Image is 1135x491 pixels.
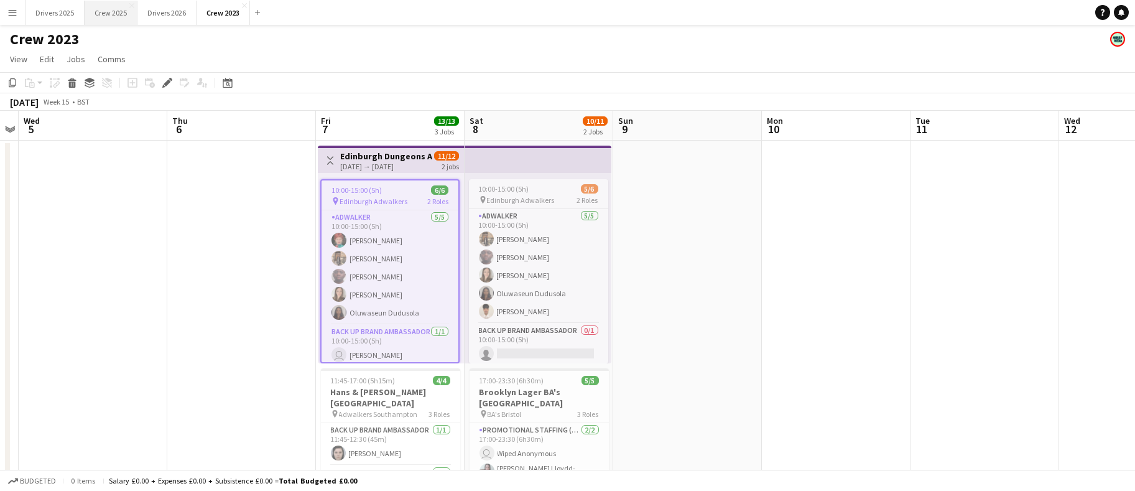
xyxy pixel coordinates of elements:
[10,30,80,49] h1: Crew 2023
[10,54,27,65] span: View
[577,195,598,205] span: 2 Roles
[434,116,459,126] span: 13/13
[470,386,609,409] h3: Brooklyn Lager BA's [GEOGRAPHIC_DATA]
[581,184,598,194] span: 5/6
[765,122,783,136] span: 10
[479,184,529,194] span: 10:00-15:00 (5h)
[578,409,599,419] span: 3 Roles
[915,115,930,126] span: Tue
[616,122,633,136] span: 9
[470,115,483,126] span: Sat
[321,386,460,409] h3: Hans & [PERSON_NAME] [GEOGRAPHIC_DATA]
[767,115,783,126] span: Mon
[339,409,418,419] span: Adwalkers Southampton
[6,474,58,488] button: Budgeted
[434,151,459,161] span: 11/12
[321,115,331,126] span: Fri
[20,477,56,485] span: Budgeted
[340,162,433,171] div: [DATE] → [DATE]
[137,1,197,25] button: Drivers 2026
[340,151,433,162] h3: Edinburgh Dungeons Adwalkers
[22,122,40,136] span: 5
[427,197,448,206] span: 2 Roles
[197,1,250,25] button: Crew 2023
[172,115,188,126] span: Thu
[1064,115,1080,126] span: Wed
[98,54,126,65] span: Comms
[479,376,544,385] span: 17:00-23:30 (6h30m)
[431,185,448,195] span: 6/6
[331,185,382,195] span: 10:00-15:00 (5h)
[488,409,522,419] span: BA's Bristol
[5,51,32,67] a: View
[583,127,607,136] div: 2 Jobs
[429,409,450,419] span: 3 Roles
[1062,122,1080,136] span: 12
[40,54,54,65] span: Edit
[67,54,85,65] span: Jobs
[77,97,90,106] div: BST
[914,122,930,136] span: 11
[320,179,460,363] app-job-card: 10:00-15:00 (5h)6/6 Edinburgh Adwalkers2 RolesAdwalker5/510:00-15:00 (5h)[PERSON_NAME][PERSON_NAM...
[41,97,72,106] span: Week 15
[321,423,460,465] app-card-role: Back Up Brand Ambassador1/111:45-12:30 (45m)[PERSON_NAME]
[279,476,357,485] span: Total Budgeted £0.00
[470,423,609,487] app-card-role: Promotional Staffing (Team Leader)2/217:00-23:30 (6h30m) Wiped Anonymous[PERSON_NAME] Lloydd-[PER...
[25,1,85,25] button: Drivers 2025
[487,195,555,205] span: Edinburgh Adwalkers
[435,127,458,136] div: 3 Jobs
[618,115,633,126] span: Sun
[24,115,40,126] span: Wed
[35,51,59,67] a: Edit
[433,376,450,385] span: 4/4
[469,179,608,363] app-job-card: 10:00-15:00 (5h)5/6 Edinburgh Adwalkers2 RolesAdwalker5/510:00-15:00 (5h)[PERSON_NAME][PERSON_NAM...
[322,325,458,367] app-card-role: Back Up Brand Ambassador1/110:00-15:00 (5h) [PERSON_NAME]
[10,96,39,108] div: [DATE]
[1110,32,1125,47] app-user-avatar: Claire Stewart
[340,197,407,206] span: Edinburgh Adwalkers
[442,161,459,171] div: 2 jobs
[68,476,98,485] span: 0 items
[109,476,357,485] div: Salary £0.00 + Expenses £0.00 + Subsistence £0.00 =
[468,122,483,136] span: 8
[85,1,137,25] button: Crew 2025
[469,324,608,366] app-card-role: Back Up Brand Ambassador0/110:00-15:00 (5h)
[93,51,131,67] a: Comms
[331,376,396,385] span: 11:45-17:00 (5h15m)
[581,376,599,385] span: 5/5
[322,210,458,325] app-card-role: Adwalker5/510:00-15:00 (5h)[PERSON_NAME][PERSON_NAME][PERSON_NAME][PERSON_NAME]Oluwaseun Dudusola
[469,209,608,324] app-card-role: Adwalker5/510:00-15:00 (5h)[PERSON_NAME][PERSON_NAME][PERSON_NAME]Oluwaseun Dudusola[PERSON_NAME]
[62,51,90,67] a: Jobs
[583,116,608,126] span: 10/11
[319,122,331,136] span: 7
[170,122,188,136] span: 6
